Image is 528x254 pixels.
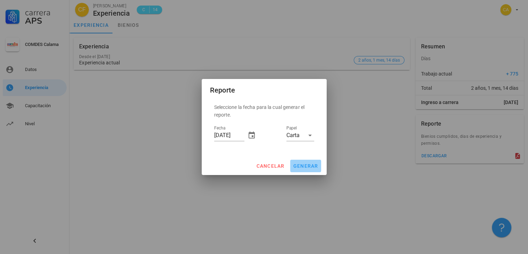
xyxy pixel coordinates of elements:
label: Papel [286,126,297,131]
div: Reporte [210,85,235,96]
div: Carta [286,132,300,138]
button: cancelar [253,160,287,172]
p: Seleccione la fecha para la cual generar el reporte. [214,103,314,119]
label: Fecha [214,126,225,131]
span: generar [293,163,318,169]
button: generar [290,160,321,172]
div: PapelCarta [286,130,314,141]
span: cancelar [256,163,284,169]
